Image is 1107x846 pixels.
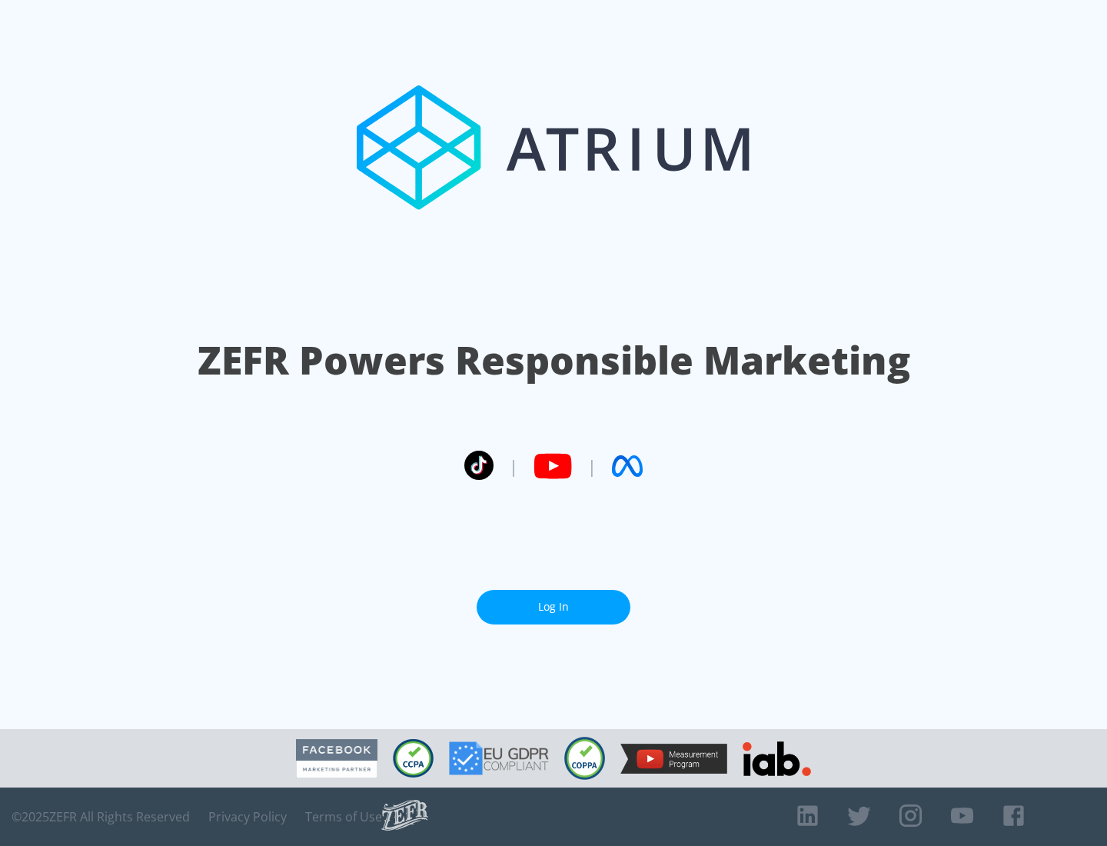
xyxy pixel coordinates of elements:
span: | [509,455,518,478]
h1: ZEFR Powers Responsible Marketing [198,334,910,387]
img: YouTube Measurement Program [620,744,727,774]
img: CCPA Compliant [393,739,434,778]
img: IAB [743,741,811,776]
img: GDPR Compliant [449,741,549,775]
span: | [587,455,597,478]
a: Log In [477,590,630,625]
span: © 2025 ZEFR All Rights Reserved [12,809,190,824]
a: Privacy Policy [208,809,287,824]
img: Facebook Marketing Partner [296,739,377,778]
img: COPPA Compliant [564,737,605,780]
a: Terms of Use [305,809,382,824]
